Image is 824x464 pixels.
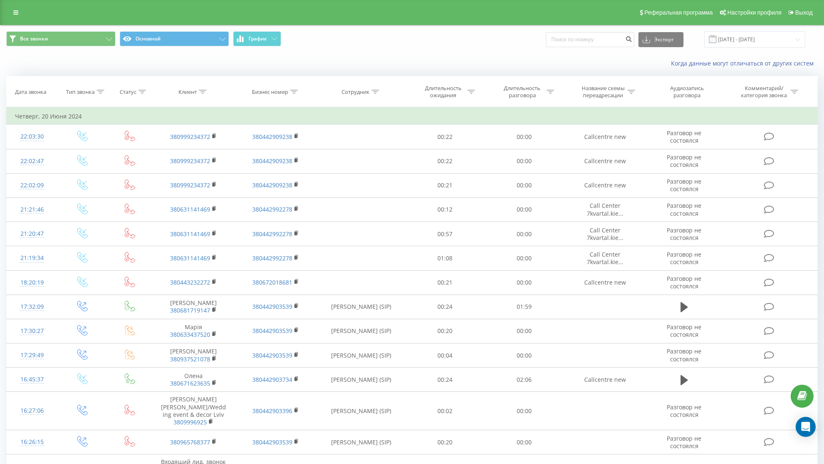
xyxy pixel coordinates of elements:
span: Разговор не состоялся [667,153,701,169]
div: Тип звонка [66,88,95,96]
div: Длительность ожидания [421,85,465,99]
span: Разговор не состоялся [667,202,701,217]
div: Open Intercom Messenger [796,417,816,437]
td: 00:00 [485,246,564,270]
div: Длительность разговора [500,85,545,99]
span: Call Center 7kvartal.kie... [587,250,623,266]
td: Callcentre new [564,270,646,295]
a: 380631141469 [170,230,210,238]
button: Все звонки [6,31,116,46]
td: [PERSON_NAME] (SIP) [317,392,406,430]
td: [PERSON_NAME] (SIP) [317,319,406,343]
div: 18:20:19 [15,275,49,291]
a: 380937521078 [170,355,210,363]
a: 3809996925 [173,418,207,426]
td: 00:00 [485,197,564,222]
a: 380442903539 [252,327,292,335]
span: Разговор не состоялся [667,347,701,363]
a: 380442903734 [252,376,292,383]
td: 00:04 [406,343,485,368]
td: Марія [152,319,234,343]
div: Дата звонка [15,88,46,96]
a: 380442992278 [252,205,292,213]
td: 00:20 [406,319,485,343]
a: 380442903539 [252,438,292,446]
a: 380442903539 [252,351,292,359]
td: Callcentre new [564,368,646,392]
span: Разговор не состоялся [667,403,701,419]
a: 380999234372 [170,181,210,189]
a: 380631141469 [170,254,210,262]
span: Разговор не состоялся [667,323,701,338]
td: [PERSON_NAME] (SIP) [317,430,406,454]
a: 380442909238 [252,133,292,141]
td: 00:20 [406,430,485,454]
td: 00:21 [406,173,485,197]
a: 380681719147 [170,306,210,314]
td: 00:12 [406,197,485,222]
span: Call Center 7kvartal.kie... [587,226,623,242]
a: 380965768377 [170,438,210,446]
span: Настройки профиля [727,9,781,16]
a: 380633437520 [170,330,210,338]
div: 22:03:30 [15,129,49,145]
td: 01:08 [406,246,485,270]
td: Callcentre new [564,149,646,173]
td: 00:00 [485,319,564,343]
a: 380442909238 [252,157,292,165]
div: Сотрудник [342,88,369,96]
span: Разговор не состоялся [667,129,701,144]
a: 380443232272 [170,278,210,286]
span: Call Center 7kvartal.kie... [587,202,623,217]
a: 380442992278 [252,230,292,238]
div: 22:02:47 [15,153,49,169]
span: Все звонки [20,35,48,42]
div: 17:32:09 [15,299,49,315]
a: 380672018681 [252,278,292,286]
td: 00:24 [406,368,485,392]
a: 380999234372 [170,157,210,165]
a: 380442903396 [252,407,292,415]
td: 00:24 [406,295,485,319]
a: 380442909238 [252,181,292,189]
td: 00:22 [406,125,485,149]
button: Основной [120,31,229,46]
div: Аудиозапись разговора [660,85,714,99]
td: Четверг, 20 Июня 2024 [7,108,818,125]
td: [PERSON_NAME] (SIP) [317,368,406,392]
td: 00:00 [485,173,564,197]
td: 00:00 [485,270,564,295]
a: 380442992278 [252,254,292,262]
td: [PERSON_NAME] [152,295,234,319]
a: 380999234372 [170,133,210,141]
div: 21:20:47 [15,226,49,242]
button: График [233,31,281,46]
div: 16:27:06 [15,403,49,419]
span: График [249,36,267,42]
span: Разговор не состоялся [667,226,701,242]
a: 380442903539 [252,303,292,310]
td: 02:06 [485,368,564,392]
span: Разговор не состоялся [667,434,701,450]
td: 00:00 [485,149,564,173]
div: 17:30:27 [15,323,49,339]
div: 21:19:34 [15,250,49,266]
td: 00:00 [485,430,564,454]
td: 00:21 [406,270,485,295]
td: 00:22 [406,149,485,173]
a: 380631141469 [170,205,210,213]
td: 01:59 [485,295,564,319]
div: Комментарий/категория звонка [740,85,789,99]
div: Название схемы переадресации [581,85,626,99]
td: 00:00 [485,222,564,246]
td: 00:57 [406,222,485,246]
td: Callcentre new [564,173,646,197]
div: 22:02:09 [15,177,49,194]
div: 21:21:46 [15,202,49,218]
div: 17:29:49 [15,347,49,363]
span: Разговор не состоялся [667,177,701,193]
span: Выход [795,9,813,16]
div: Бизнес номер [252,88,288,96]
td: [PERSON_NAME] (SIP) [317,295,406,319]
span: Разговор не состоялся [667,250,701,266]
